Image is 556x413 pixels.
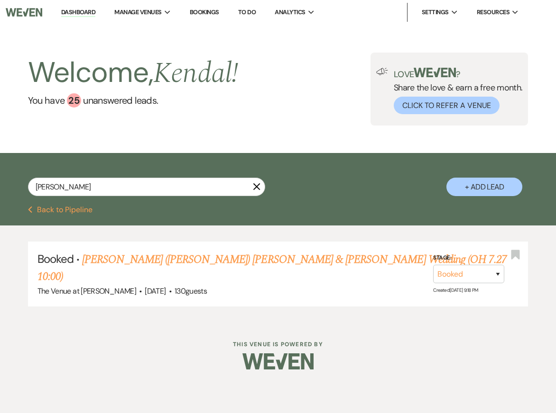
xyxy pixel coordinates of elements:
p: Love ? [394,68,523,79]
span: 130 guests [175,286,207,296]
a: To Do [238,8,256,16]
div: Share the love & earn a free month. [388,68,523,114]
img: Weven Logo [6,2,42,22]
img: Weven Logo [242,345,314,378]
span: The Venue at [PERSON_NAME] [37,286,136,296]
span: Created: [DATE] 9:18 PM [433,287,478,293]
span: Kendal ! [153,52,238,95]
h2: Welcome, [28,53,238,93]
a: [PERSON_NAME] ([PERSON_NAME]) [PERSON_NAME] & [PERSON_NAME] Wedding (OH 7.27 10:00) [37,251,507,285]
a: Bookings [190,8,219,16]
img: weven-logo-green.svg [414,68,456,77]
input: Search by name, event date, email address or phone number [28,178,265,196]
button: + Add Lead [446,178,522,196]
label: Stage: [433,253,504,263]
span: [DATE] [145,286,166,296]
span: Manage Venues [114,8,161,17]
a: You have 25 unanswered leads. [28,93,238,108]
span: Settings [422,8,449,17]
span: Analytics [275,8,305,17]
img: loud-speaker-illustration.svg [376,68,388,75]
a: Dashboard [61,8,95,17]
button: Click to Refer a Venue [394,97,500,114]
div: 25 [67,93,81,108]
button: Back to Pipeline [28,206,93,214]
span: Booked [37,251,74,266]
span: Resources [477,8,510,17]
